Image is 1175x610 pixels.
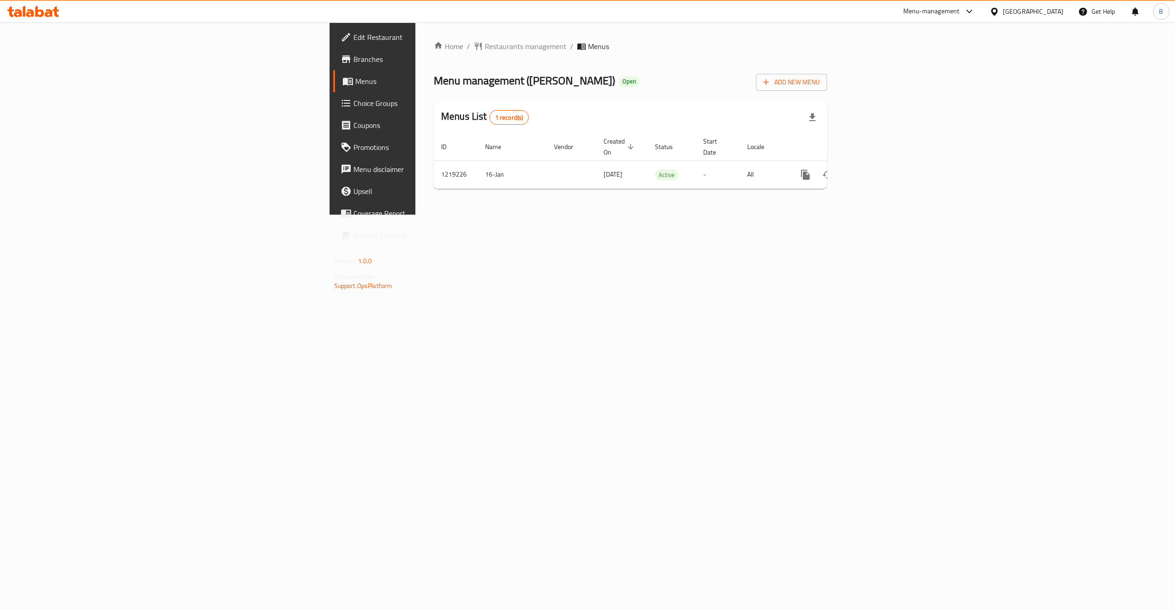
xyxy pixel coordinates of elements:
span: ID [441,141,459,152]
span: Upsell [353,186,519,197]
a: Coupons [333,114,526,136]
span: Name [485,141,513,152]
span: Open [619,78,640,85]
a: Menu disclaimer [333,158,526,180]
span: [DATE] [604,168,622,180]
button: Add New Menu [756,74,827,91]
div: Export file [801,106,823,128]
span: Grocery Checklist [353,230,519,241]
div: [GEOGRAPHIC_DATA] [1003,6,1063,17]
td: - [696,161,740,189]
span: Coupons [353,120,519,131]
span: Menus [355,76,519,87]
span: Promotions [353,142,519,153]
button: more [795,164,817,186]
a: Edit Restaurant [333,26,526,48]
th: Actions [787,133,890,161]
span: Choice Groups [353,98,519,109]
a: Upsell [333,180,526,202]
nav: breadcrumb [434,41,827,52]
div: Active [655,169,678,180]
a: Menus [333,70,526,92]
a: Branches [333,48,526,70]
a: Choice Groups [333,92,526,114]
h2: Menus List [441,110,529,125]
span: Start Date [703,136,729,158]
table: enhanced table [434,133,890,189]
span: Locale [747,141,776,152]
td: All [740,161,787,189]
span: Version: [334,255,357,267]
a: Coverage Report [333,202,526,224]
span: Coverage Report [353,208,519,219]
span: Menu disclaimer [353,164,519,175]
span: Edit Restaurant [353,32,519,43]
li: / [570,41,573,52]
span: B [1159,6,1163,17]
span: Menus [588,41,609,52]
a: Promotions [333,136,526,158]
span: Active [655,170,678,180]
span: 1.0.0 [358,255,372,267]
span: 1 record(s) [490,113,529,122]
span: Add New Menu [763,77,820,88]
div: Open [619,76,640,87]
a: Grocery Checklist [333,224,526,246]
span: Created On [604,136,637,158]
span: Get support on: [334,271,376,283]
span: Vendor [554,141,585,152]
span: Status [655,141,685,152]
div: Menu-management [903,6,960,17]
div: Total records count [489,110,529,125]
span: Branches [353,54,519,65]
a: Support.OpsPlatform [334,280,392,292]
button: Change Status [817,164,839,186]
